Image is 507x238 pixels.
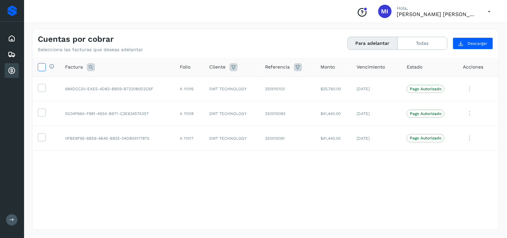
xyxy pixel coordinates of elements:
button: Para adelantar [348,37,398,49]
span: Referencia [265,64,290,71]
td: 0FBE8F95-6B59-4B45-B825-04DB54117875 [60,126,174,151]
td: [DATE] [351,77,401,101]
h4: Cuentas por cobrar [38,34,114,44]
td: [DATE] [351,101,401,126]
span: Folio [180,64,191,71]
td: 250015091 [260,126,315,151]
span: Acciones [463,64,484,71]
span: Estado [407,64,422,71]
td: $41,440.00 [315,126,351,151]
button: Todas [398,37,447,49]
span: Monto [321,64,335,71]
p: Pago Autorizado [410,87,441,91]
td: A 11016 [174,77,204,101]
td: 5C04F66A-F881-493A-B671-C3E63457A257 [60,101,174,126]
td: [DATE] [351,126,401,151]
td: DMT TECHNOLOGY [204,101,260,126]
p: Hola, [397,5,477,11]
button: Descargar [453,37,493,49]
td: 250015093 [260,101,315,126]
p: Pago Autorizado [410,111,441,116]
td: 250015103 [260,77,315,101]
td: DMT TECHNOLOGY [204,77,260,101]
td: DMT TECHNOLOGY [204,126,260,151]
p: Selecciona las facturas que deseas adelantar [38,47,143,52]
td: $25,760.00 [315,77,351,101]
div: Inicio [5,31,19,46]
td: $41,440.00 [315,101,351,126]
td: A 11018 [174,101,204,126]
td: A 11017 [174,126,204,151]
div: Embarques [5,47,19,62]
span: Descargar [468,40,488,46]
div: Cuentas por cobrar [5,63,19,78]
span: Vencimiento [357,64,385,71]
p: Pago Autorizado [410,136,441,140]
p: Magda Imelda Ramos Gelacio [397,11,477,17]
td: 684DCC30-EAE5-4D83-BB59-B722080D2C6F [60,77,174,101]
span: Factura [65,64,83,71]
span: Cliente [209,64,226,71]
